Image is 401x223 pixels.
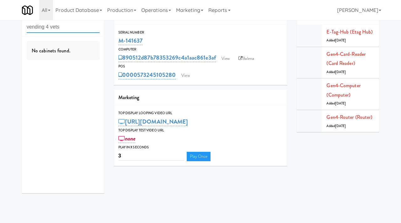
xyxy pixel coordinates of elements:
[118,29,283,36] div: Serial Number
[326,124,346,128] span: Added
[118,144,283,151] div: Play in X seconds
[335,70,346,74] span: [DATE]
[335,124,346,128] span: [DATE]
[118,36,143,45] a: M-141637
[218,54,233,63] a: View
[326,114,372,121] a: Gen4-router (Router)
[326,50,366,67] a: Gen4-card-reader (Card Reader)
[22,5,33,16] img: Micromart
[118,134,136,143] a: none
[335,38,346,43] span: [DATE]
[118,94,139,101] span: Marketing
[27,21,100,33] input: Search cabinets
[187,152,211,161] a: Play Once
[118,46,283,53] div: Computer
[118,117,188,126] a: [URL][DOMAIN_NAME]
[326,101,346,106] span: Added
[326,28,372,35] a: E-tag-hub (Etag Hub)
[178,71,193,80] a: View
[118,63,283,70] div: POS
[326,82,360,98] a: Gen4-computer (Computer)
[326,70,346,74] span: Added
[235,54,257,63] a: Balena
[335,101,346,106] span: [DATE]
[118,127,283,134] div: Top Display Test Video Url
[118,110,283,116] div: Top Display Looping Video Url
[118,71,176,79] a: 0000573245105280
[32,47,70,54] span: No cabinets found.
[326,38,346,43] span: Added
[118,53,216,62] a: 890512d87b78353269c4a1aac861e3af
